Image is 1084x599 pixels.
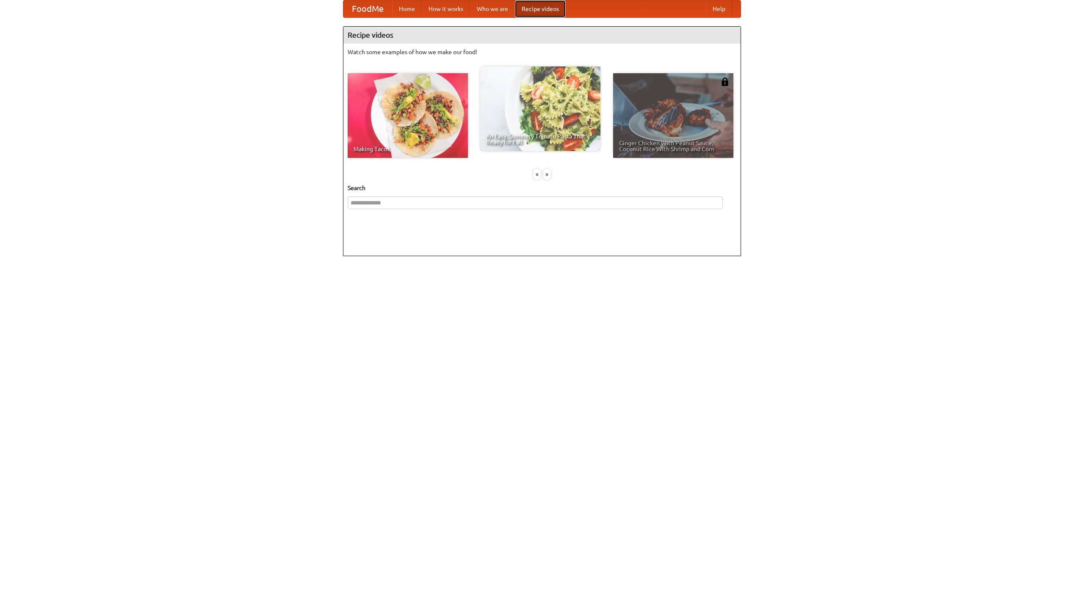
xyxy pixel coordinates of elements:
img: 483408.png [721,77,729,86]
div: « [533,169,541,179]
a: An Easy, Summery Tomato Pasta That's Ready for Fall [480,66,600,151]
p: Watch some examples of how we make our food! [348,48,736,56]
a: Making Tacos [348,73,468,158]
h4: Recipe videos [343,27,741,44]
span: An Easy, Summery Tomato Pasta That's Ready for Fall [486,133,595,145]
a: Recipe videos [515,0,566,17]
div: » [543,169,551,179]
h5: Search [348,184,736,192]
a: How it works [422,0,470,17]
a: FoodMe [343,0,392,17]
a: Who we are [470,0,515,17]
span: Making Tacos [354,146,462,152]
a: Home [392,0,422,17]
a: Help [706,0,732,17]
